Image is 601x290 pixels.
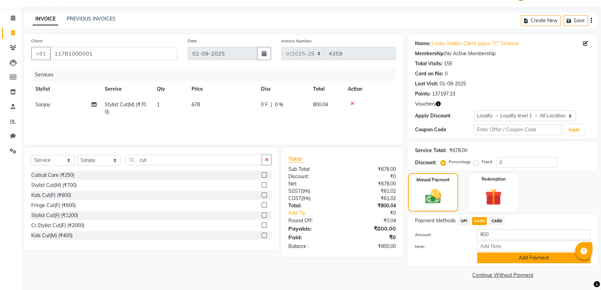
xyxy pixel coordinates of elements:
div: Points: [415,90,431,98]
button: +91 [31,47,51,60]
span: 9% [303,196,309,201]
div: ( ) [283,195,342,202]
span: Vouchers [415,100,436,108]
div: Cr.Stylist Cut(F) (₹2000) [31,222,84,229]
div: ₹0 [342,173,401,180]
label: Amount: [410,232,472,238]
div: 0 [445,70,448,77]
span: 800.04 [313,101,328,108]
button: Add Payment [477,252,591,263]
div: Cutical Care (₹250) [31,172,74,179]
div: 01-09-2025 [440,80,466,88]
span: CARD [490,217,505,225]
div: ₹678.00 [449,147,467,154]
span: Payment Methods [415,217,456,224]
div: Service Total: [415,147,447,154]
th: Disc [257,81,309,97]
div: Coupon Code [415,126,474,133]
label: Note: [410,243,472,250]
div: Apply Discount [415,112,474,119]
span: 0 F [261,101,268,108]
span: UPI [458,217,469,225]
div: Discount: [415,159,437,166]
div: Discount: [283,173,342,180]
input: Search by Name/Mobile/Email/Code [50,47,177,60]
div: Name: [415,40,431,47]
span: Total [288,155,304,163]
div: ₹678.00 [342,180,401,188]
div: Round Off: [283,217,342,224]
span: Stylist Cut(M) (₹700) [105,101,146,115]
div: Card on file: [415,70,443,77]
button: Create New [521,15,561,26]
div: Fringe Cut(F) (₹600) [31,202,76,209]
th: Qty [153,81,187,97]
label: Percentage [449,159,471,165]
a: Add Tip [283,209,352,217]
span: CGST [288,195,301,201]
input: Enter Offer / Coupon Code [474,124,561,135]
a: INVOICE [33,13,58,25]
div: ₹678.00 [342,166,401,173]
div: Stylist Cut(M) (₹700) [31,182,77,189]
label: Date [188,38,197,44]
div: 155 [444,60,452,67]
div: ₹61.02 [342,195,401,202]
div: ₹800.00 [342,224,401,233]
button: Apply [564,125,584,135]
div: 137197.33 [432,90,455,98]
th: Price [187,81,257,97]
a: Looks Walkin Client Jaipur "C" Scheme [432,40,519,47]
div: ₹0.04 [342,217,401,224]
div: ₹800.04 [342,202,401,209]
img: _cash.svg [420,187,446,206]
div: Membership: [415,50,445,57]
img: _gift.svg [480,187,507,207]
th: Total [309,81,344,97]
span: 1 [157,101,160,108]
label: Fixed [482,159,492,165]
span: Sanjay [35,101,50,108]
div: Last Visit: [415,80,438,88]
a: PREVIOUS INVOICES [67,16,116,22]
span: | [271,101,272,108]
span: CASH [472,217,487,225]
div: Stylist Cut(F) (₹1200) [31,212,78,219]
button: Save [564,15,588,26]
span: 9% [302,188,309,194]
input: Search or Scan [126,155,262,165]
div: No Active Membership [415,50,591,57]
th: Stylist [31,81,101,97]
th: Service [101,81,153,97]
div: Total Visits: [415,60,442,67]
label: Client [31,38,42,44]
label: Manual Payment [416,177,450,183]
div: Kids Cut(F) (₹600) [31,192,71,199]
div: Sub Total: [283,166,342,173]
label: Invoice Number [281,38,312,44]
div: Net: [283,180,342,188]
div: ₹0 [342,233,401,241]
div: Total: [283,202,342,209]
div: ₹800.00 [342,243,401,250]
div: Paid: [283,233,342,241]
input: Add Note [477,241,591,251]
div: Balance : [283,243,342,250]
div: Services [32,68,401,81]
a: Continue Without Payment [409,272,596,279]
input: Amount [477,229,591,240]
label: Redemption [482,176,506,182]
span: 678 [192,101,200,108]
div: ₹61.02 [342,188,401,195]
div: ( ) [283,188,342,195]
span: 0 % [275,101,283,108]
div: ₹0 [352,209,401,217]
div: Payable: [283,224,342,233]
div: Kids Cut(M) (₹400) [31,232,73,239]
th: Action [344,81,396,97]
span: SGST [288,188,301,194]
